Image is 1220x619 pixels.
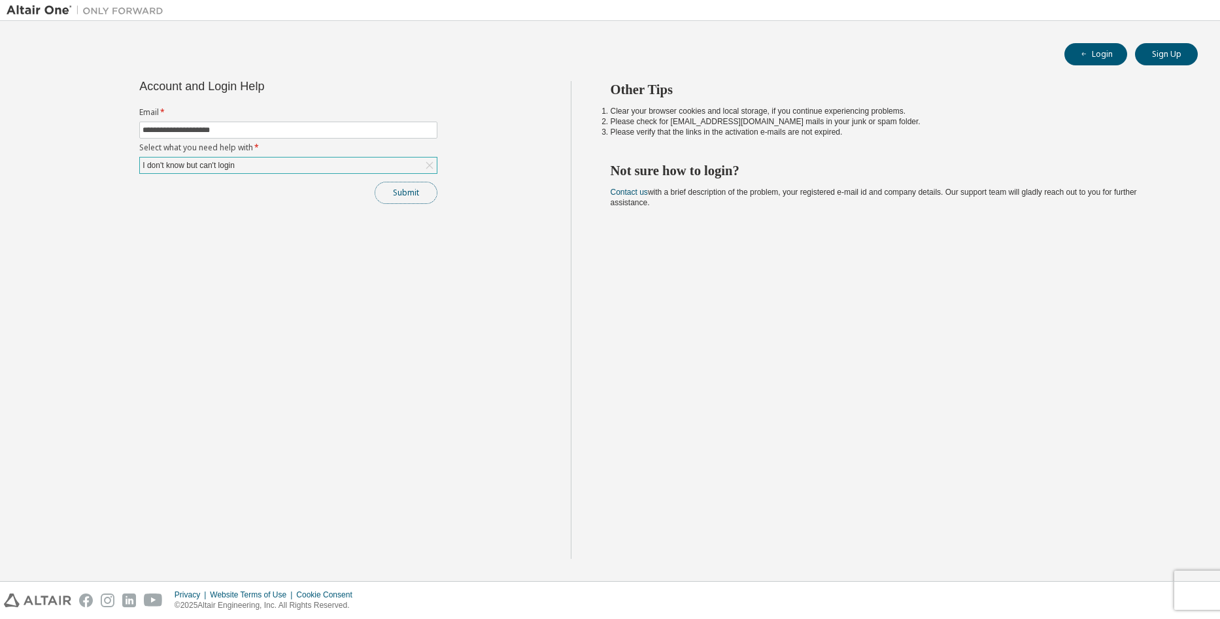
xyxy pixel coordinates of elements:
[122,594,136,607] img: linkedin.svg
[139,107,437,118] label: Email
[7,4,170,17] img: Altair One
[101,594,114,607] img: instagram.svg
[375,182,437,204] button: Submit
[611,127,1175,137] li: Please verify that the links in the activation e-mails are not expired.
[1135,43,1198,65] button: Sign Up
[210,590,296,600] div: Website Terms of Use
[611,116,1175,127] li: Please check for [EMAIL_ADDRESS][DOMAIN_NAME] mails in your junk or spam folder.
[175,600,360,611] p: © 2025 Altair Engineering, Inc. All Rights Reserved.
[144,594,163,607] img: youtube.svg
[1064,43,1127,65] button: Login
[139,81,378,92] div: Account and Login Help
[611,188,1137,207] span: with a brief description of the problem, your registered e-mail id and company details. Our suppo...
[611,106,1175,116] li: Clear your browser cookies and local storage, if you continue experiencing problems.
[296,590,360,600] div: Cookie Consent
[175,590,210,600] div: Privacy
[79,594,93,607] img: facebook.svg
[611,188,648,197] a: Contact us
[611,81,1175,98] h2: Other Tips
[140,158,437,173] div: I don't know but can't login
[141,158,237,173] div: I don't know but can't login
[611,162,1175,179] h2: Not sure how to login?
[139,142,437,153] label: Select what you need help with
[4,594,71,607] img: altair_logo.svg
